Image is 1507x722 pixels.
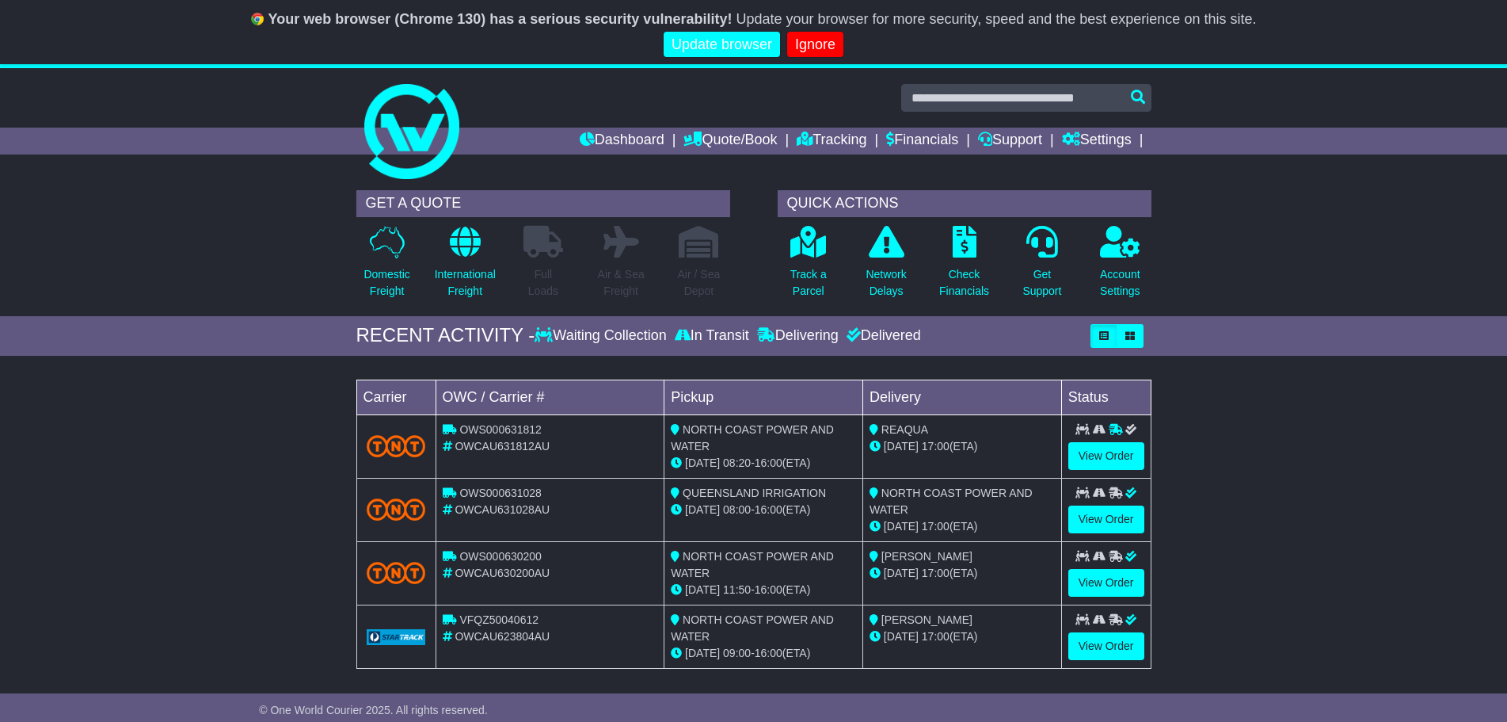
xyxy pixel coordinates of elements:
div: In Transit [671,327,753,345]
img: TNT_Domestic.png [367,562,426,583]
a: Update browser [664,32,780,58]
td: Delivery [862,380,1061,414]
span: 09:00 [723,647,751,659]
span: NORTH COAST POWER AND WATER [671,550,834,579]
span: QUEENSLAND IRRIGATION [683,487,826,499]
a: Support [978,128,1042,155]
a: InternationalFreight [434,225,497,308]
span: 08:20 [723,457,751,469]
a: Settings [1062,128,1132,155]
a: Dashboard [580,128,664,155]
a: AccountSettings [1099,225,1141,308]
a: Tracking [797,128,866,155]
span: 11:50 [723,583,751,596]
a: NetworkDelays [865,225,907,308]
span: OWCAU623804AU [455,630,550,643]
span: OWCAU630200AU [455,567,550,579]
span: 17:00 [922,440,949,453]
div: (ETA) [870,438,1055,455]
p: Track a Parcel [790,266,827,300]
span: [DATE] [884,567,919,579]
span: NORTH COAST POWER AND WATER [671,613,834,643]
td: OWC / Carrier # [436,380,664,414]
span: OWS000630200 [459,550,542,563]
img: GetCarrierServiceLogo [367,629,426,645]
div: (ETA) [870,628,1055,645]
div: (ETA) [870,518,1055,535]
a: Ignore [787,32,843,58]
span: NORTH COAST POWER AND WATER [671,423,834,453]
p: Check Financials [939,266,989,300]
td: Pickup [664,380,863,414]
span: Update your browser for more security, speed and the best experience on this site. [736,11,1256,27]
a: View Order [1068,442,1144,470]
p: Account Settings [1100,266,1140,300]
a: View Order [1068,506,1144,533]
div: (ETA) [870,565,1055,582]
div: - (ETA) [671,502,856,518]
a: DomesticFreight [363,225,410,308]
p: Network Delays [866,266,906,300]
a: Quote/Book [683,128,777,155]
p: Air & Sea Freight [598,266,645,300]
div: RECENT ACTIVITY - [356,324,535,347]
div: Waiting Collection [535,327,670,345]
a: Track aParcel [790,225,828,308]
span: VFQZ50040612 [459,613,538,626]
img: TNT_Domestic.png [367,499,426,520]
div: GET A QUOTE [356,190,730,217]
div: - (ETA) [671,645,856,662]
span: [PERSON_NAME] [881,550,972,563]
div: - (ETA) [671,455,856,472]
td: Status [1061,380,1151,414]
span: [PERSON_NAME] [881,613,972,626]
a: View Order [1068,569,1144,597]
a: CheckFinancials [938,225,990,308]
p: International Freight [435,266,496,300]
span: 16:00 [755,503,782,516]
a: View Order [1068,632,1144,660]
span: 17:00 [922,567,949,579]
p: Full Loads [523,266,563,300]
div: Delivering [753,327,843,345]
span: [DATE] [884,440,919,453]
span: 16:00 [755,583,782,596]
span: 17:00 [922,630,949,643]
span: [DATE] [884,630,919,643]
span: [DATE] [685,503,720,516]
span: REAQUA [881,423,928,436]
p: Get Support [1022,266,1061,300]
div: Delivered [843,327,921,345]
span: [DATE] [685,583,720,596]
a: Financials [886,128,958,155]
span: OWS000631812 [459,423,542,436]
span: NORTH COAST POWER AND WATER [870,487,1033,516]
td: Carrier [356,380,436,414]
span: 16:00 [755,457,782,469]
span: [DATE] [884,520,919,533]
p: Domestic Freight [363,266,409,300]
span: OWS000631028 [459,487,542,499]
div: - (ETA) [671,582,856,598]
b: Your web browser (Chrome 130) has a serious security vulnerability! [268,11,733,27]
p: Air / Sea Depot [678,266,721,300]
div: QUICK ACTIONS [778,190,1151,217]
span: [DATE] [685,457,720,469]
span: OWCAU631812AU [455,440,550,453]
span: © One World Courier 2025. All rights reserved. [259,704,488,716]
span: [DATE] [685,647,720,659]
span: 08:00 [723,503,751,516]
span: 16:00 [755,647,782,659]
span: 17:00 [922,520,949,533]
img: TNT_Domestic.png [367,435,426,457]
a: GetSupport [1022,225,1062,308]
span: OWCAU631028AU [455,503,550,516]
